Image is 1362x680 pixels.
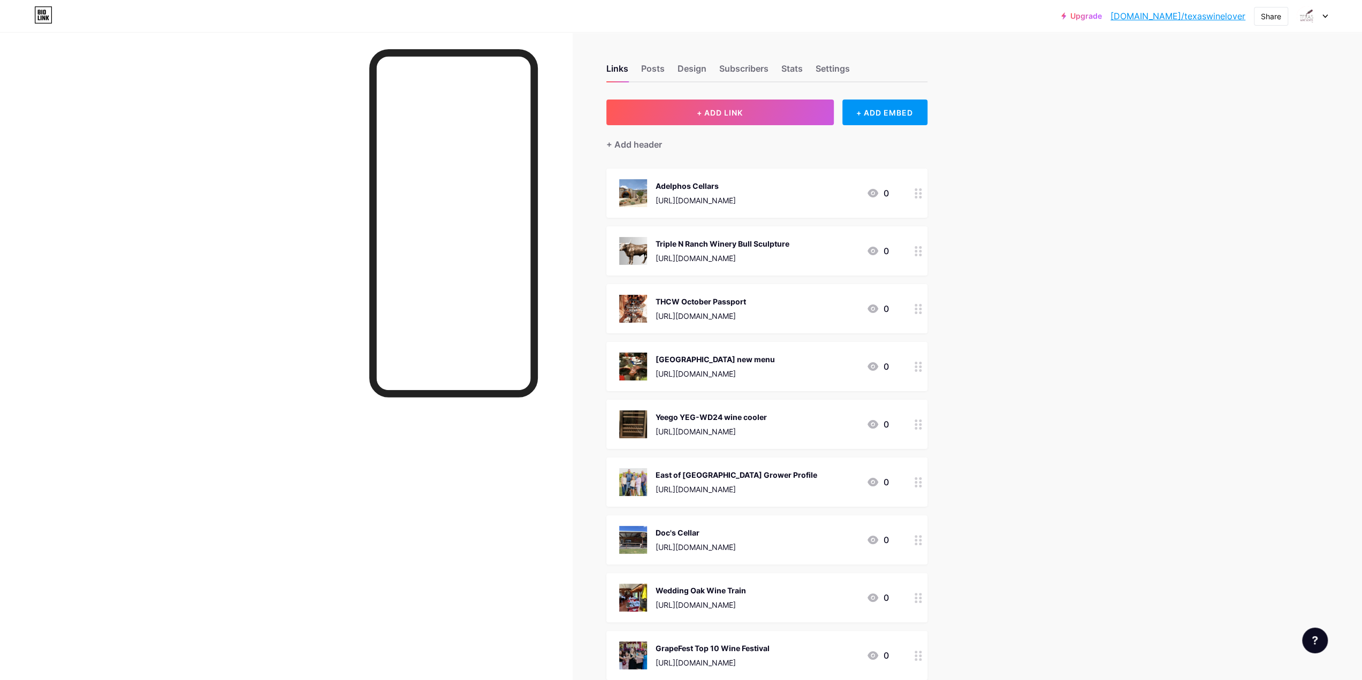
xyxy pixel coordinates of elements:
div: Stats [781,62,803,81]
img: Doc's Cellar [619,526,647,554]
div: 0 [866,649,889,662]
img: East of West Vineyards Grower Profile [619,468,647,496]
img: Flat Creek Estate new menu [619,353,647,380]
div: Settings [816,62,850,81]
a: [DOMAIN_NAME]/texaswinelover [1110,10,1245,22]
div: 0 [866,187,889,200]
img: texaswinelover [1296,6,1317,26]
img: THCW October Passport [619,295,647,323]
button: + ADD LINK [606,100,834,125]
div: Wedding Oak Wine Train [656,585,746,596]
div: [URL][DOMAIN_NAME] [656,310,746,322]
div: [URL][DOMAIN_NAME] [656,599,746,610]
div: Posts [641,62,665,81]
div: 0 [866,476,889,488]
div: [URL][DOMAIN_NAME] [656,657,770,668]
div: Links [606,62,628,81]
div: [URL][DOMAIN_NAME] [656,541,736,553]
div: East of [GEOGRAPHIC_DATA] Grower Profile [656,469,817,480]
div: 0 [866,245,889,257]
div: Yeego YEG-WD24 wine cooler [656,411,767,423]
div: [URL][DOMAIN_NAME] [656,368,775,379]
div: Doc's Cellar [656,527,736,538]
img: Yeego YEG-WD24 wine cooler [619,410,647,438]
a: Upgrade [1061,12,1102,20]
div: 0 [866,591,889,604]
div: Triple N Ranch Winery Bull Sculpture [656,238,789,249]
div: 0 [866,533,889,546]
div: 0 [866,302,889,315]
div: 0 [866,418,889,431]
span: + ADD LINK [697,108,743,117]
div: Adelphos Cellars [656,180,736,192]
div: Share [1261,11,1281,22]
div: GrapeFest Top 10 Wine Festival [656,643,770,654]
img: GrapeFest Top 10 Wine Festival [619,641,647,669]
div: [URL][DOMAIN_NAME] [656,253,789,264]
div: [URL][DOMAIN_NAME] [656,195,736,206]
div: Design [678,62,706,81]
div: [URL][DOMAIN_NAME] [656,484,817,495]
div: + ADD EMBED [842,100,927,125]
div: THCW October Passport [656,296,746,307]
img: Triple N Ranch Winery Bull Sculpture [619,237,647,265]
img: Adelphos Cellars [619,179,647,207]
div: Subscribers [719,62,768,81]
div: 0 [866,360,889,373]
div: [GEOGRAPHIC_DATA] new menu [656,354,775,365]
div: + Add header [606,138,662,151]
img: Wedding Oak Wine Train [619,584,647,612]
div: [URL][DOMAIN_NAME] [656,426,767,437]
